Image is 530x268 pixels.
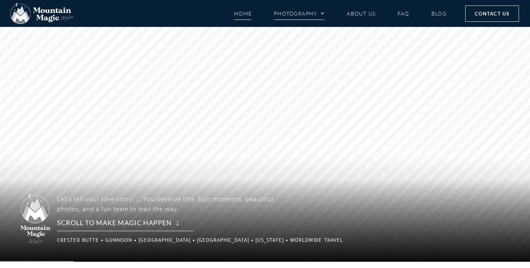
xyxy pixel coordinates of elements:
a: Contact Us [465,6,519,22]
nav: Menu [234,7,447,20]
a: About Us [347,7,375,20]
p: Crested Butte • Gunnison • [GEOGRAPHIC_DATA] • [GEOGRAPHIC_DATA] • [US_STATE] • Worldwide Travel [57,235,283,245]
a: Photography [274,7,325,20]
img: Mountain Magic Media photography logo Crested Butte Photographer [18,192,53,247]
a: Home [234,7,252,20]
span: Contact Us [475,10,509,18]
rs-layer: Scroll to make magic happen [57,218,193,231]
img: Mountain Magic Media photography logo Crested Butte Photographer [10,3,74,24]
a: FAQ [397,7,409,20]
span: ↓ [176,217,180,227]
p: Let’s tell your love story! … You deserve this: Epic moments, beautiful photos, and a fun team to... [57,194,273,214]
a: Blog [431,7,447,20]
